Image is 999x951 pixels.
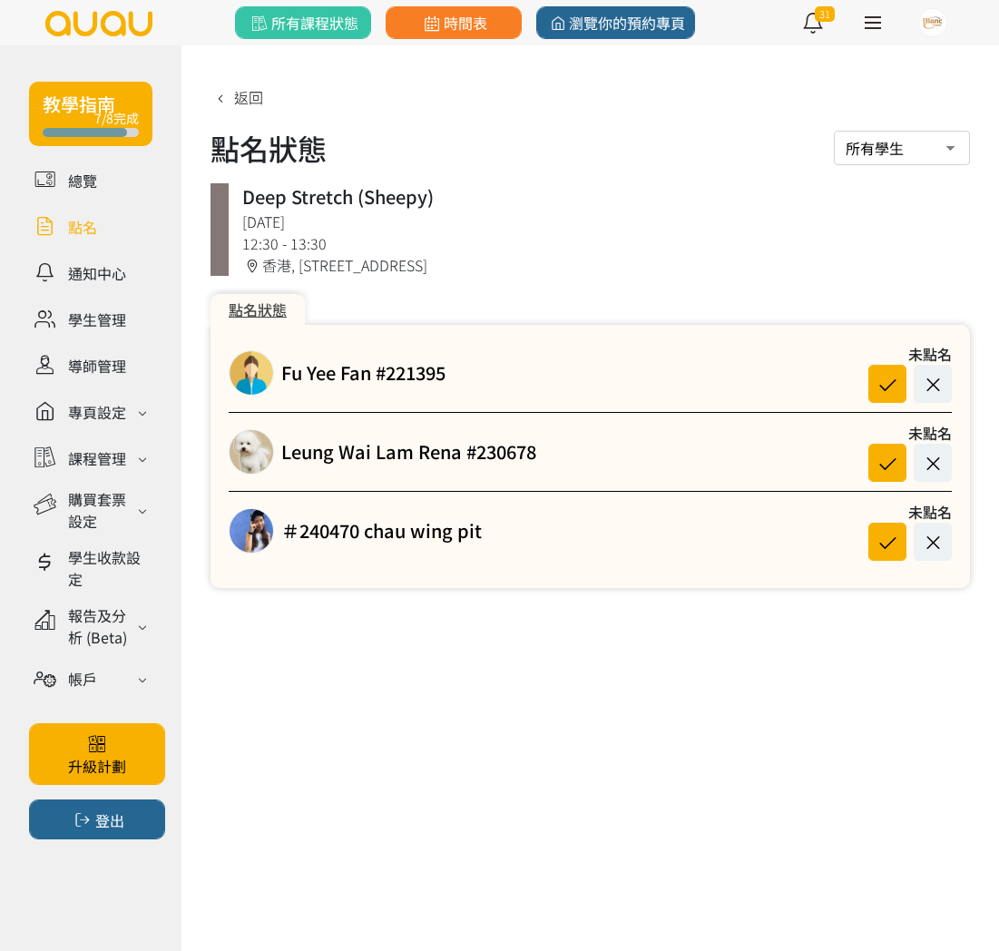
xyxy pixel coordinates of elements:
div: 點名狀態 [211,294,305,325]
a: 時間表 [386,6,522,39]
div: [DATE] [242,211,956,232]
span: 返回 [234,86,263,108]
a: Fu Yee Fan #221395 [281,359,446,387]
a: ＃240470 chau wing pit [281,517,482,544]
a: 瀏覽你的預約專頁 [536,6,695,39]
span: 31 [815,6,835,22]
a: Leung Wai Lam Rena #230678 [281,438,536,466]
div: 未點名 [852,343,952,365]
h1: 點名狀態 [211,126,327,170]
div: Deep Stretch (Sheepy) [242,183,956,211]
div: 課程管理 [68,447,126,469]
a: 返回 [211,86,263,108]
div: 購買套票設定 [68,488,132,532]
button: 登出 [29,799,165,839]
a: 所有課程狀態 [235,6,371,39]
span: 所有課程狀態 [248,12,357,34]
span: 瀏覽你的預約專頁 [546,12,685,34]
div: 未點名 [852,501,952,523]
div: 未點名 [852,422,952,444]
a: 升級計劃 [29,723,165,785]
img: logo.svg [44,11,154,36]
span: 時間表 [420,12,486,34]
div: 12:30 - 13:30 [242,232,956,254]
div: 報告及分析 (Beta) [68,604,132,648]
div: 專頁設定 [68,401,126,423]
div: 香港, [STREET_ADDRESS] [242,254,956,276]
div: 帳戶 [68,668,97,690]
